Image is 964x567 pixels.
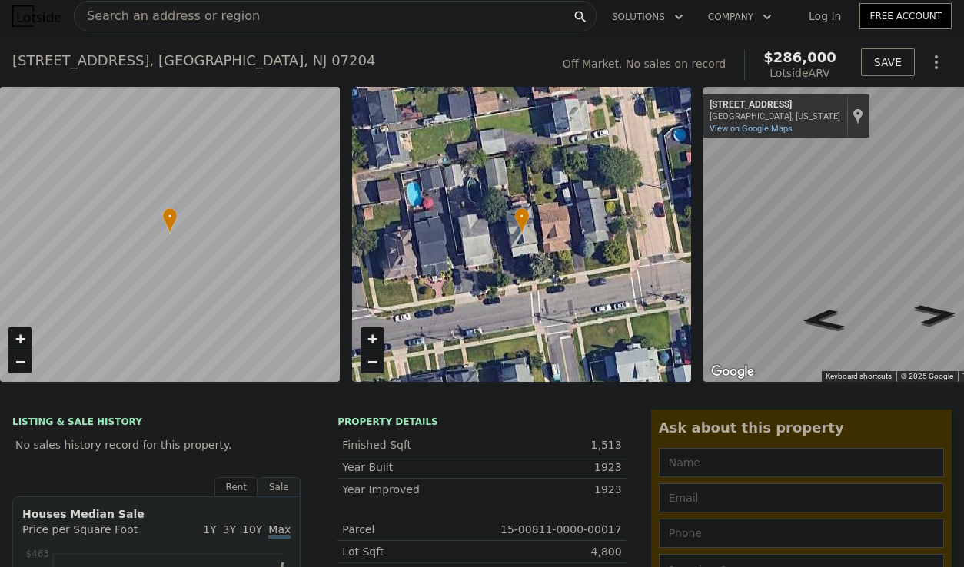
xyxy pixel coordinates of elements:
a: Zoom out [8,350,32,373]
span: 3Y [223,523,236,535]
div: Price per Square Foot [22,522,157,546]
a: View on Google Maps [710,124,793,134]
span: − [15,352,25,371]
div: • [514,207,530,234]
span: $286,000 [763,49,836,65]
div: Houses Median Sale [22,506,291,522]
span: • [514,210,530,224]
input: Phone [659,519,944,548]
a: Free Account [859,3,952,29]
div: [STREET_ADDRESS] , [GEOGRAPHIC_DATA] , NJ 07204 [12,50,375,71]
div: LISTING & SALE HISTORY [12,416,301,431]
button: Keyboard shortcuts [826,371,892,382]
div: Off Market. No sales on record [563,56,726,71]
button: Show Options [921,47,952,78]
span: 1Y [203,523,216,535]
div: Lot Sqft [342,544,482,559]
div: Finished Sqft [342,437,482,453]
div: 4,800 [482,544,622,559]
span: Search an address or region [75,7,260,25]
a: Zoom in [361,327,384,350]
img: Lotside [12,5,61,27]
div: Lotside ARV [763,65,836,81]
div: Ask about this property [659,417,944,439]
div: Property details [337,416,626,428]
a: Log In [790,8,859,24]
span: − [367,352,377,371]
div: [GEOGRAPHIC_DATA], [US_STATE] [710,111,840,121]
div: Year Built [342,459,482,475]
div: Sale [258,477,301,497]
a: Zoom in [8,327,32,350]
input: Email [659,483,944,512]
button: Solutions [600,3,696,31]
span: + [15,329,25,348]
a: Show location on map [853,108,863,124]
div: No sales history record for this property. [12,431,301,459]
div: Rent [214,477,258,497]
span: • [162,210,178,224]
span: © 2025 Google [901,372,953,380]
img: Google [707,362,758,382]
div: Year Improved [342,482,482,497]
div: • [162,207,178,234]
button: SAVE [861,48,915,76]
div: [STREET_ADDRESS] [710,99,840,111]
span: + [367,329,377,348]
div: 1923 [482,482,622,497]
span: Max [268,523,291,539]
path: Go West, E Grant Ave [781,303,863,336]
button: Company [696,3,784,31]
tspan: $463 [25,549,49,559]
a: Open this area in Google Maps (opens a new window) [707,362,758,382]
div: 15-00811-0000-00017 [482,522,622,537]
div: 1923 [482,459,622,475]
span: 10Y [242,523,262,535]
a: Zoom out [361,350,384,373]
div: 1,513 [482,437,622,453]
input: Name [659,448,944,477]
div: Parcel [342,522,482,537]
